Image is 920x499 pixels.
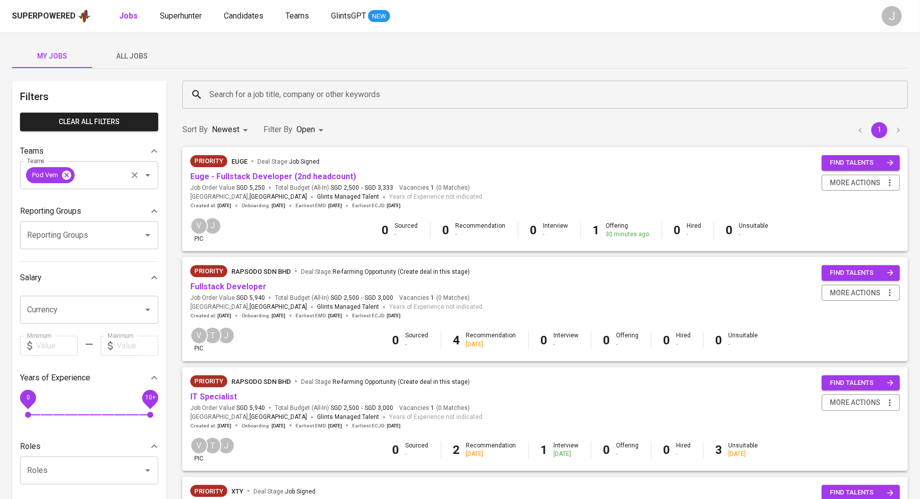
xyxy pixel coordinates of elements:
[20,268,158,288] div: Salary
[361,404,363,412] span: -
[190,156,227,166] span: Priority
[677,331,691,348] div: Hired
[729,331,758,348] div: Unsuitable
[20,440,41,452] p: Roles
[729,450,758,458] div: [DATE]
[26,167,75,183] div: Pod Vern
[406,331,429,348] div: Sourced
[190,327,208,353] div: pic
[236,184,265,192] span: SGD 5,250
[190,327,208,344] div: V
[687,222,702,239] div: Hired
[20,89,158,105] h6: Filters
[331,184,359,192] span: SGD 2,500
[217,312,231,319] span: [DATE]
[554,450,579,458] div: [DATE]
[331,11,366,21] span: GlintsGPT
[285,488,316,495] span: Job Signed
[190,192,307,202] span: [GEOGRAPHIC_DATA] ,
[285,10,311,23] a: Teams
[466,441,516,458] div: Recommendation
[365,184,393,192] span: SGD 3,333
[466,340,516,349] div: [DATE]
[466,450,516,458] div: [DATE]
[331,404,359,412] span: SGD 2,500
[28,116,150,128] span: Clear All filters
[204,217,221,235] div: J
[190,266,227,276] span: Priority
[466,331,516,348] div: Recommendation
[406,441,429,458] div: Sourced
[617,340,639,349] div: -
[190,184,265,192] span: Job Order Value
[204,437,221,454] div: T
[453,333,460,347] b: 4
[18,50,86,63] span: My Jobs
[429,404,434,412] span: 1
[677,450,691,458] div: -
[677,441,691,458] div: Hired
[387,422,401,429] span: [DATE]
[368,12,390,22] span: NEW
[20,145,44,157] p: Teams
[26,170,64,180] span: Pod Vern
[830,396,880,409] span: more actions
[333,268,470,275] span: Re-farming Opportunity (Create deal in this stage)
[443,223,450,237] b: 0
[606,230,650,239] div: 30 minutes ago
[224,10,265,23] a: Candidates
[352,202,401,209] span: Earliest ECJD :
[830,177,880,189] span: more actions
[20,113,158,131] button: Clear All filters
[606,222,650,239] div: Offering
[554,340,579,349] div: -
[389,412,484,422] span: Years of Experience not indicated.
[617,450,639,458] div: -
[603,443,610,457] b: 0
[399,184,470,192] span: Vacancies ( 0 Matches )
[387,312,401,319] span: [DATE]
[12,11,76,22] div: Superpowered
[224,11,263,21] span: Candidates
[78,9,91,24] img: app logo
[393,333,400,347] b: 0
[236,294,265,302] span: SGD 5,940
[190,202,231,209] span: Created at :
[36,336,78,356] input: Value
[190,265,227,277] div: New Job received from Demand Team
[119,10,140,23] a: Jobs
[20,205,81,217] p: Reporting Groups
[541,443,548,457] b: 1
[190,155,227,167] div: New Job received from Demand Team
[117,336,158,356] input: Value
[851,122,908,138] nav: pagination navigation
[190,217,208,243] div: pic
[271,312,285,319] span: [DATE]
[190,294,265,302] span: Job Order Value
[331,294,359,302] span: SGD 2,500
[361,294,363,302] span: -
[716,333,723,347] b: 0
[871,122,887,138] button: page 1
[317,193,379,200] span: Glints Managed Talent
[317,413,379,420] span: Glints Managed Talent
[296,125,315,134] span: Open
[406,450,429,458] div: -
[664,443,671,457] b: 0
[190,217,208,235] div: V
[231,268,291,275] span: Rapsodo Sdn Bhd
[241,312,285,319] span: Onboarding :
[249,192,307,202] span: [GEOGRAPHIC_DATA]
[275,404,393,412] span: Total Budget (All-In)
[328,312,342,319] span: [DATE]
[190,392,237,401] a: IT Specialist
[141,463,155,477] button: Open
[128,168,142,182] button: Clear
[190,376,227,386] span: Priority
[289,158,320,165] span: Job Signed
[285,11,309,21] span: Teams
[429,294,434,302] span: 1
[716,443,723,457] b: 3
[190,282,266,291] a: Fullstack Developer
[217,202,231,209] span: [DATE]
